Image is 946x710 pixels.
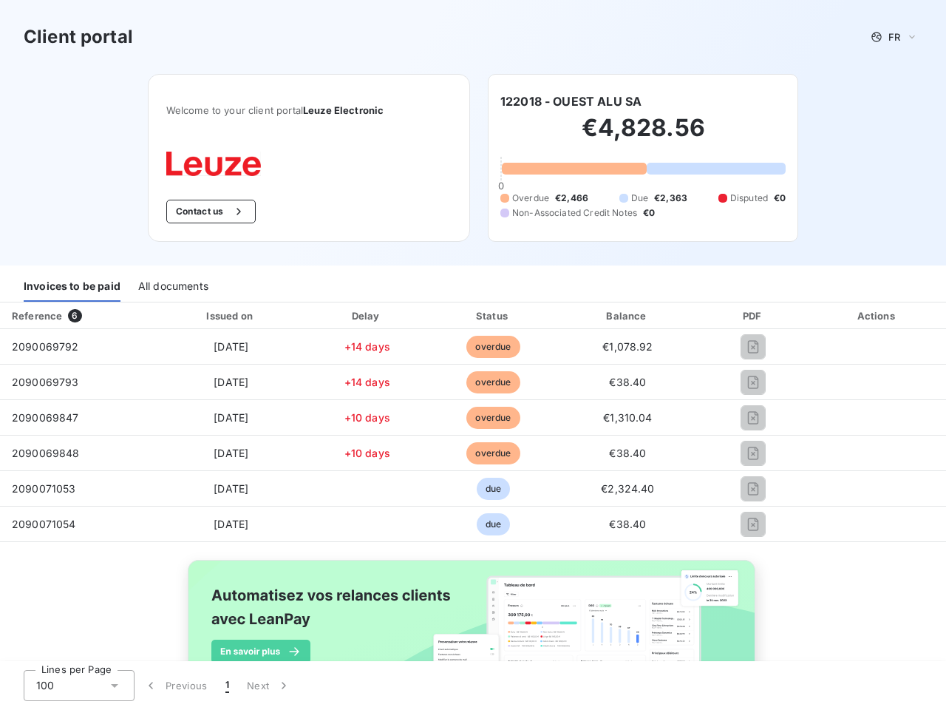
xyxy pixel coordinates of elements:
span: 2090069848 [12,447,80,459]
span: [DATE] [214,376,248,388]
span: overdue [466,407,520,429]
span: overdue [466,442,520,464]
span: €38.40 [609,518,646,530]
div: PDF [701,308,806,323]
span: €0 [643,206,655,220]
div: Issued on [160,308,302,323]
span: €0 [774,192,786,205]
span: €38.40 [609,447,646,459]
h3: Client portal [24,24,133,50]
span: €2,466 [555,192,588,205]
span: Disputed [730,192,768,205]
span: Non-Associated Credit Notes [512,206,637,220]
img: Company logo [166,152,261,176]
div: Actions [811,308,943,323]
span: 0 [498,180,504,192]
span: €38.40 [609,376,646,388]
span: [DATE] [214,340,248,353]
span: Leuze Electronic [303,104,384,116]
span: [DATE] [214,411,248,424]
span: overdue [466,336,520,358]
button: Contact us [166,200,256,223]
span: €2,363 [654,192,687,205]
span: 6 [68,309,81,322]
span: €1,078.92 [602,340,653,353]
span: 2090069847 [12,411,79,424]
span: 2090071053 [12,482,76,495]
div: Status [432,308,554,323]
div: Balance [561,308,695,323]
span: [DATE] [214,518,248,530]
span: +14 days [344,376,390,388]
div: Reference [12,310,62,322]
span: +10 days [344,411,390,424]
span: due [477,478,510,500]
span: 1 [225,678,229,693]
span: 100 [36,678,54,693]
span: 2090069793 [12,376,79,388]
span: [DATE] [214,482,248,495]
button: 1 [217,670,238,701]
span: €1,310.04 [603,411,652,424]
div: All documents [138,271,208,302]
button: Previous [135,670,217,701]
span: 2090071054 [12,518,76,530]
span: Welcome to your client portal [166,104,452,116]
span: Overdue [512,192,549,205]
button: Next [238,670,300,701]
span: €2,324.40 [601,482,654,495]
h2: €4,828.56 [500,113,786,158]
div: Delay [308,308,426,323]
span: overdue [466,371,520,393]
h6: 122018 - OUEST ALU SA [500,92,642,110]
span: +10 days [344,447,390,459]
span: 2090069792 [12,340,79,353]
div: Invoices to be paid [24,271,120,302]
span: due [477,513,510,535]
span: FR [888,31,900,43]
span: [DATE] [214,447,248,459]
span: +14 days [344,340,390,353]
span: Due [631,192,648,205]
